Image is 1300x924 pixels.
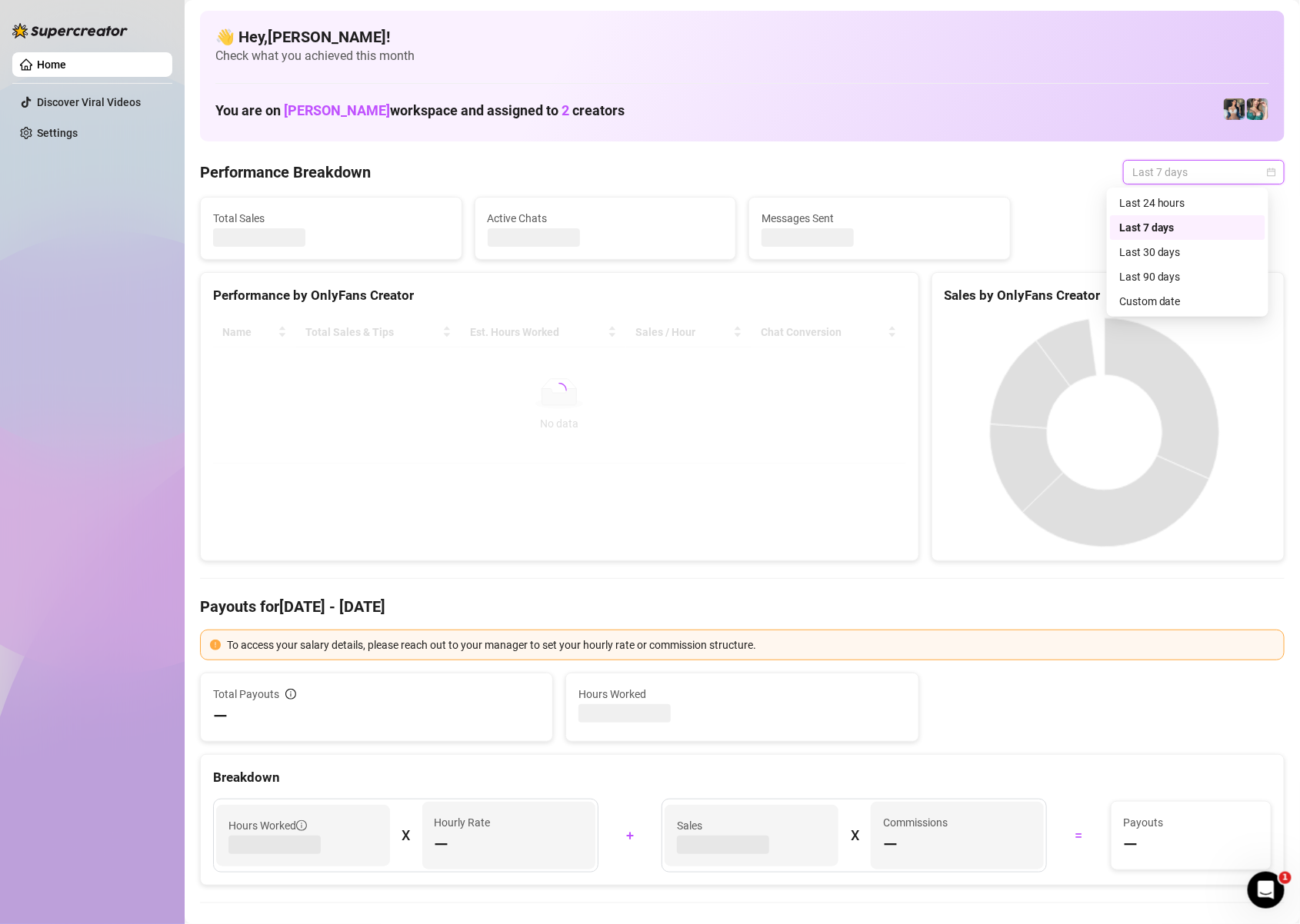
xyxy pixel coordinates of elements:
[608,823,652,848] div: +
[1119,194,1256,211] div: Last 24 hours
[1056,823,1101,848] div: =
[284,102,390,118] span: [PERSON_NAME]
[677,817,826,834] span: Sales
[1110,264,1265,289] div: Last 90 days
[1110,191,1265,215] div: Last 24 hours
[215,102,625,119] h1: You are on workspace and assigned to creators
[883,814,948,831] article: Commissions
[883,833,898,857] span: —
[1124,814,1258,831] span: Payouts
[562,102,569,118] span: 2
[1124,833,1138,857] span: —
[215,26,1269,48] h4: 👋 Hey, [PERSON_NAME] !
[1247,98,1268,120] img: Zaddy
[762,210,998,227] span: Messages Sent
[210,640,221,650] span: exclamation-circle
[228,817,307,834] span: Hours Worked
[200,161,371,183] h4: Performance Breakdown
[1110,289,1265,314] div: Custom date
[213,285,906,306] div: Performance by OnlyFans Creator
[1119,268,1256,285] div: Last 90 days
[215,48,1269,65] span: Check what you achieved this month
[37,58,66,71] a: Home
[551,382,568,399] span: loading
[296,820,307,831] span: info-circle
[227,636,1275,653] div: To access your salary details, please reach out to your manager to set your hourly rate or commis...
[1267,168,1276,177] span: calendar
[285,689,296,700] span: info-circle
[435,833,449,857] span: —
[213,210,449,227] span: Total Sales
[435,814,491,831] article: Hourly Rate
[1132,161,1275,184] span: Last 7 days
[1224,98,1245,120] img: Katy
[488,210,724,227] span: Active Chats
[1119,219,1256,236] div: Last 7 days
[12,23,128,38] img: logo-BBDzfeDw.svg
[578,686,905,703] span: Hours Worked
[1110,240,1265,264] div: Last 30 days
[1248,872,1285,909] iframe: Intercom live chat
[37,127,78,139] a: Settings
[213,704,228,729] span: —
[1119,244,1256,261] div: Last 30 days
[37,96,141,108] a: Discover Viral Videos
[200,596,1285,617] h4: Payouts for [DATE] - [DATE]
[402,823,410,848] div: X
[1110,215,1265,240] div: Last 7 days
[213,767,1272,788] div: Breakdown
[945,285,1272,306] div: Sales by OnlyFans Creator
[1279,872,1292,884] span: 1
[1119,293,1256,310] div: Custom date
[851,823,858,848] div: X
[213,686,279,703] span: Total Payouts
